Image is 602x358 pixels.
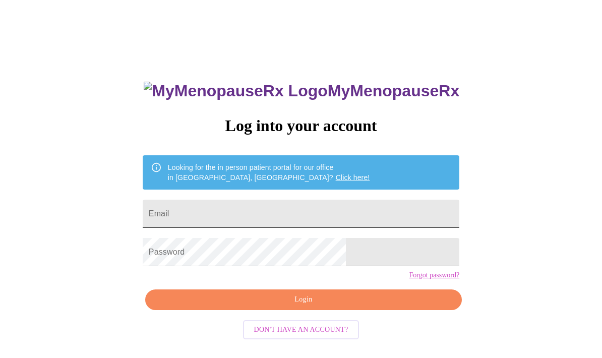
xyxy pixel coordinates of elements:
a: Forgot password? [409,271,459,279]
button: Login [145,289,462,310]
div: Looking for the in person patient portal for our office in [GEOGRAPHIC_DATA], [GEOGRAPHIC_DATA]? [168,158,370,187]
a: Click here! [336,173,370,182]
h3: MyMenopauseRx [144,82,459,100]
span: Don't have an account? [254,324,348,336]
h3: Log into your account [143,116,459,135]
img: MyMenopauseRx Logo [144,82,327,100]
span: Login [157,293,450,306]
a: Don't have an account? [240,324,362,333]
button: Don't have an account? [243,320,359,340]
